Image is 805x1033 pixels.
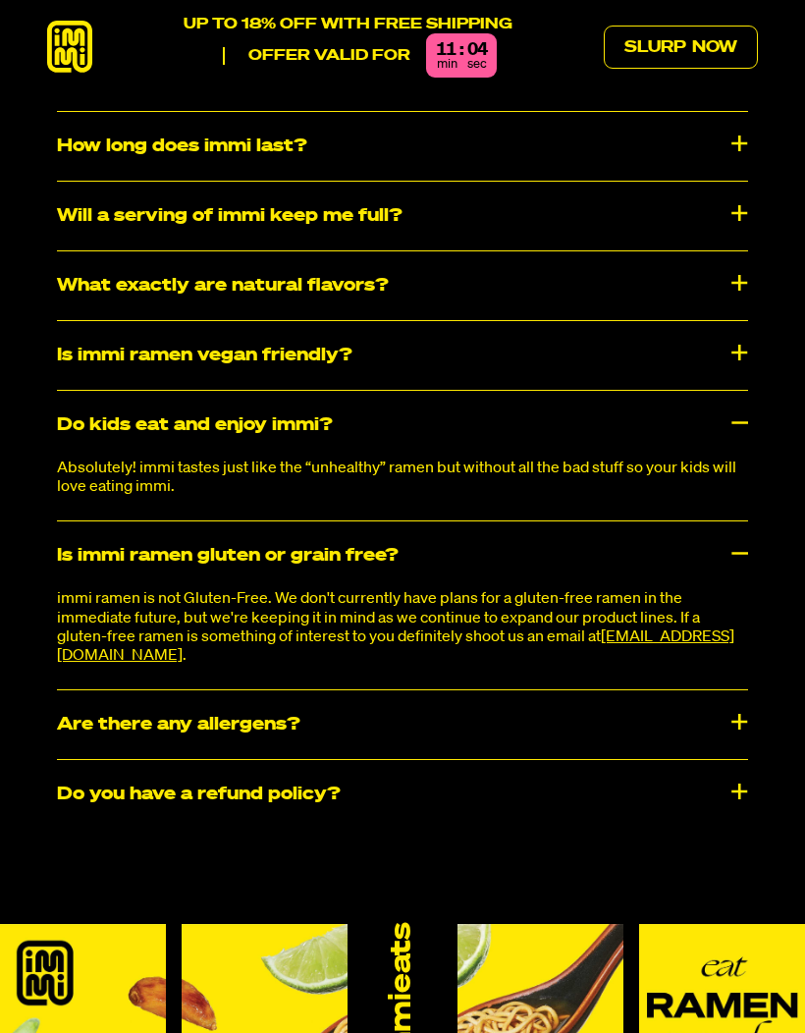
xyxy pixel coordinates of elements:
[467,58,487,71] span: sec
[57,391,748,460] div: Do kids eat and enjoy immi?
[436,41,456,60] div: 11
[57,521,748,590] div: Is immi ramen gluten or grain free?
[57,251,748,320] div: What exactly are natural flavors?
[57,321,748,390] div: Is immi ramen vegan friendly?
[184,16,512,33] p: UP TO 18% OFF WITH FREE SHIPPING
[604,26,758,69] a: Slurp Now
[437,58,457,71] span: min
[57,690,748,759] div: ​​Are there any allergens?
[57,460,748,497] p: Absolutely! immi tastes just like the “unhealthy” ramen but without all the bad stuff so your kid...
[467,41,487,60] div: 04
[459,41,463,60] div: :
[223,47,410,65] p: Offer valid for
[57,182,748,250] div: Will a serving of immi keep me full?
[57,760,748,829] div: Do you have a refund policy?
[57,112,748,181] div: How long does immi last?
[57,590,748,666] p: immi ramen is not Gluten-Free. We don't currently have plans for a gluten-free ramen in the immed...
